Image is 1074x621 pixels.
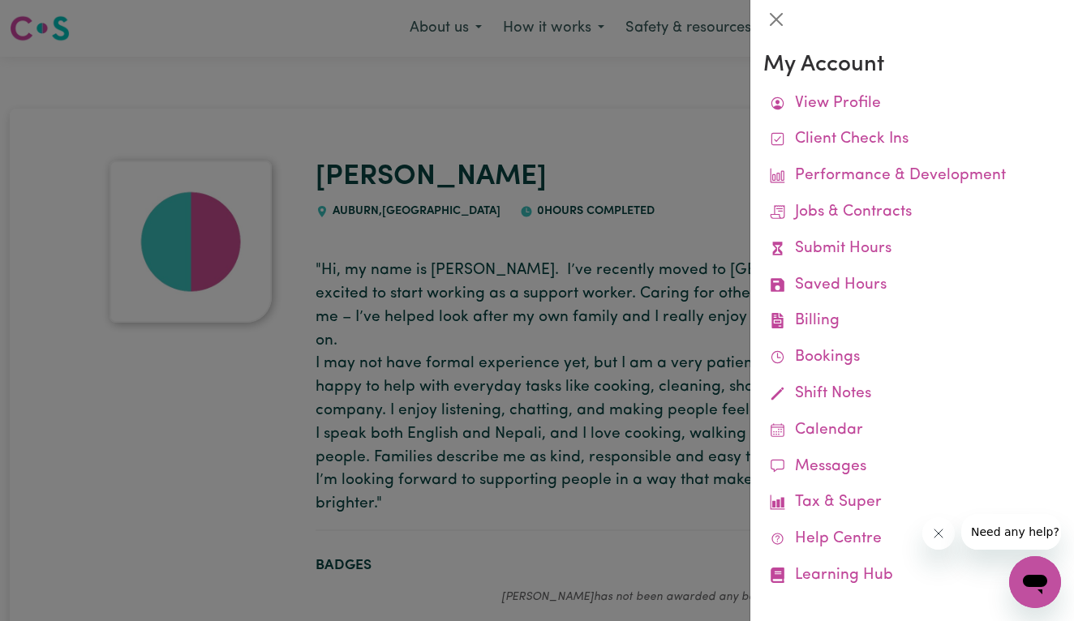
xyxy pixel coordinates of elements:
a: Billing [763,303,1061,340]
a: View Profile [763,86,1061,122]
a: Calendar [763,413,1061,449]
a: Learning Hub [763,558,1061,594]
a: Shift Notes [763,376,1061,413]
a: Jobs & Contracts [763,195,1061,231]
a: Help Centre [763,521,1061,558]
button: Close [763,6,789,32]
a: Submit Hours [763,231,1061,268]
a: Performance & Development [763,158,1061,195]
a: Client Check Ins [763,122,1061,158]
iframe: Button to launch messaging window [1009,556,1061,608]
a: Tax & Super [763,485,1061,521]
iframe: Message from company [961,514,1061,550]
a: Saved Hours [763,268,1061,304]
a: Bookings [763,340,1061,376]
iframe: Close message [922,517,955,550]
a: Messages [763,449,1061,486]
h3: My Account [763,52,1061,79]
